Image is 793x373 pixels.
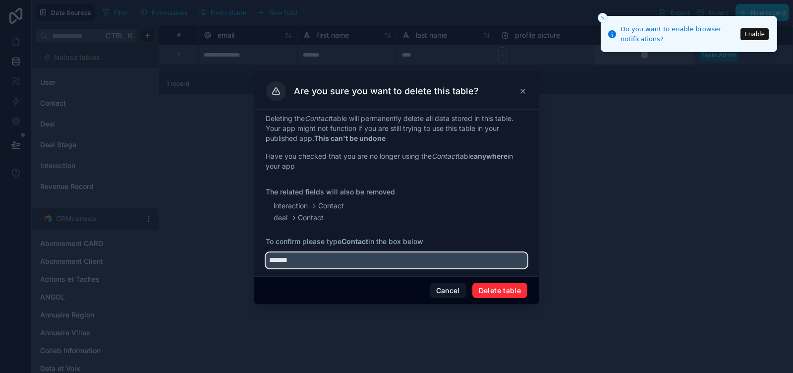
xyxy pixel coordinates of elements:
[274,213,287,223] span: deal
[298,213,324,223] span: Contact
[305,114,331,123] em: Contact
[474,152,508,160] strong: anywhere
[289,213,296,223] span: ->
[266,114,527,143] p: Deleting the table will permanently delete all data stored in this table. Your app might not func...
[266,151,527,171] p: Have you checked that you are no longer using the table in your app
[314,134,386,142] strong: This can't be undone
[740,28,769,40] button: Enable
[318,201,344,211] span: Contact
[266,237,527,247] span: To confirm please type in the box below
[432,152,457,160] em: Contact
[621,24,737,44] div: Do you want to enable browser notifications?
[274,201,308,211] span: interaction
[430,283,466,299] button: Cancel
[266,187,527,197] p: The related fields will also be removed
[472,283,527,299] button: Delete table
[598,13,608,23] button: Close toast
[310,201,316,211] span: ->
[341,237,368,246] strong: Contact
[294,85,479,97] h3: Are you sure you want to delete this table?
